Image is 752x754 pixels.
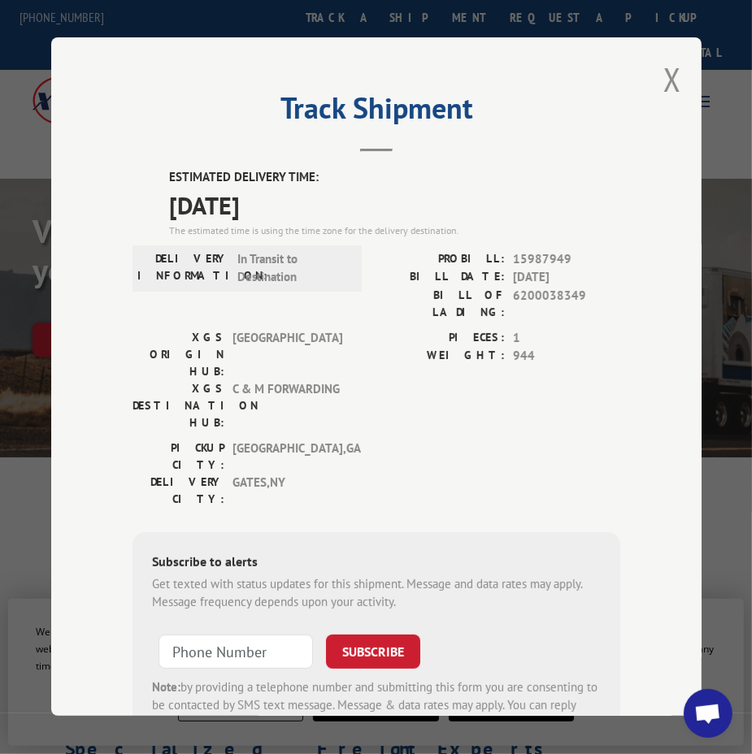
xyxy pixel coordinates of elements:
[152,678,601,734] div: by providing a telephone number and submitting this form you are consenting to be contacted by SM...
[513,250,620,269] span: 15987949
[376,268,505,287] label: BILL DATE:
[237,250,347,287] span: In Transit to Destination
[233,440,342,474] span: [GEOGRAPHIC_DATA] , GA
[233,380,342,431] span: C & M FORWARDING
[159,635,313,669] input: Phone Number
[152,679,180,695] strong: Note:
[513,329,620,348] span: 1
[152,575,601,612] div: Get texted with status updates for this shipment. Message and data rates may apply. Message frequ...
[233,329,342,380] span: [GEOGRAPHIC_DATA]
[684,689,732,738] div: Open chat
[137,250,229,287] label: DELIVERY INFORMATION:
[663,58,681,101] button: Close modal
[133,474,224,508] label: DELIVERY CITY:
[376,287,505,321] label: BILL OF LADING:
[376,250,505,269] label: PROBILL:
[513,268,620,287] span: [DATE]
[169,223,620,238] div: The estimated time is using the time zone for the delivery destination.
[169,168,620,187] label: ESTIMATED DELIVERY TIME:
[133,440,224,474] label: PICKUP CITY:
[233,474,342,508] span: GATES , NY
[376,347,505,366] label: WEIGHT:
[326,635,420,669] button: SUBSCRIBE
[169,187,620,223] span: [DATE]
[513,287,620,321] span: 6200038349
[133,329,224,380] label: XGS ORIGIN HUB:
[133,97,620,128] h2: Track Shipment
[513,347,620,366] span: 944
[133,380,224,431] label: XGS DESTINATION HUB:
[152,552,601,575] div: Subscribe to alerts
[376,329,505,348] label: PIECES:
